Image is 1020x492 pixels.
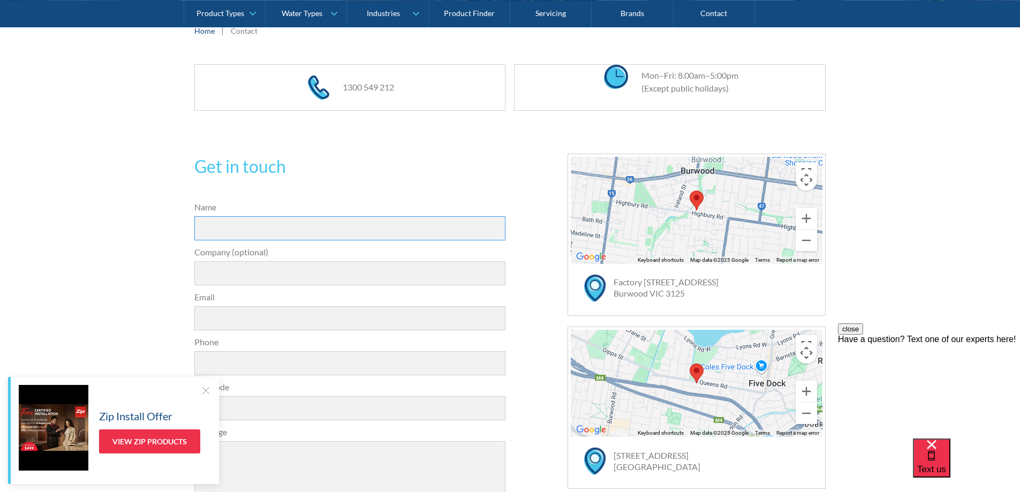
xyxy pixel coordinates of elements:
div: Contact [231,25,258,36]
a: Terms [755,430,770,436]
img: Zip Install Offer [19,385,88,471]
div: Map pin [690,191,704,210]
iframe: podium webchat widget bubble [913,438,1020,492]
span: Map data ©2025 Google [690,430,749,436]
img: clock icon [604,65,628,89]
div: Industries [367,9,400,18]
img: map marker icon [584,275,606,302]
label: Message [194,426,506,438]
img: map marker icon [584,448,606,475]
a: View Zip Products [99,429,200,453]
a: 1300 549 212 [343,82,394,92]
button: Map camera controls [796,169,817,191]
a: Terms [755,257,770,263]
a: Open this area in Google Maps (opens a new window) [573,423,609,437]
img: Google [573,423,609,437]
button: Map camera controls [796,342,817,364]
div: Product Types [197,9,244,18]
iframe: podium webchat widget prompt [838,323,1020,452]
a: Report a map error [776,257,819,263]
span: Map data ©2025 Google [690,257,749,263]
div: Map pin [690,364,704,383]
label: Email [194,291,506,304]
div: Mon–Fri: 8.00am–5:00pm (Except public holidays) [631,69,738,95]
button: Toggle fullscreen view [796,162,817,184]
label: Phone [194,336,506,349]
h5: Zip Install Offer [99,408,172,424]
div: | [220,24,225,37]
div: Water Types [282,9,322,18]
h2: Get in touch [194,154,506,179]
button: Zoom in [796,208,817,229]
a: [STREET_ADDRESS][GEOGRAPHIC_DATA] [614,450,700,472]
button: Zoom in [796,381,817,402]
button: Keyboard shortcuts [638,256,684,264]
button: Toggle fullscreen view [796,335,817,357]
label: Postcode [194,381,506,393]
button: Zoom out [796,230,817,251]
a: Open this area in Google Maps (opens a new window) [573,250,609,264]
img: Google [573,250,609,264]
button: Zoom out [796,403,817,424]
a: Home [194,25,215,36]
label: Name [194,201,506,214]
a: Report a map error [776,430,819,436]
button: Keyboard shortcuts [638,429,684,437]
img: phone icon [308,75,329,100]
a: Factory [STREET_ADDRESS]Burwood VIC 3125 [614,277,719,298]
label: Company (optional) [194,246,506,259]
